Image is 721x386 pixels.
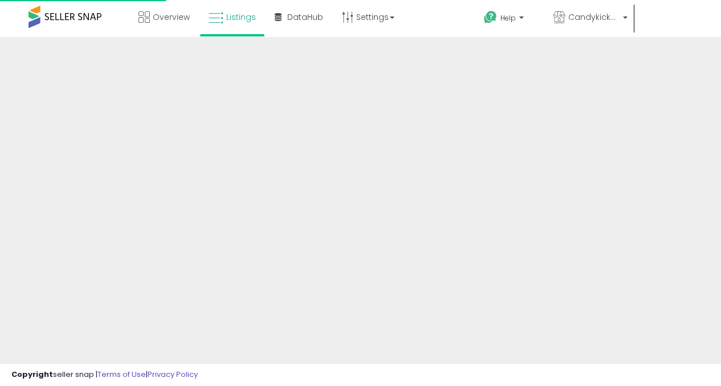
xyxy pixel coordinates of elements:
[287,11,323,23] span: DataHub
[153,11,190,23] span: Overview
[11,369,53,380] strong: Copyright
[226,11,256,23] span: Listings
[148,369,198,380] a: Privacy Policy
[475,2,543,37] a: Help
[568,11,620,23] span: Candykicksct
[500,13,516,23] span: Help
[483,10,498,24] i: Get Help
[11,369,198,380] div: seller snap | |
[97,369,146,380] a: Terms of Use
